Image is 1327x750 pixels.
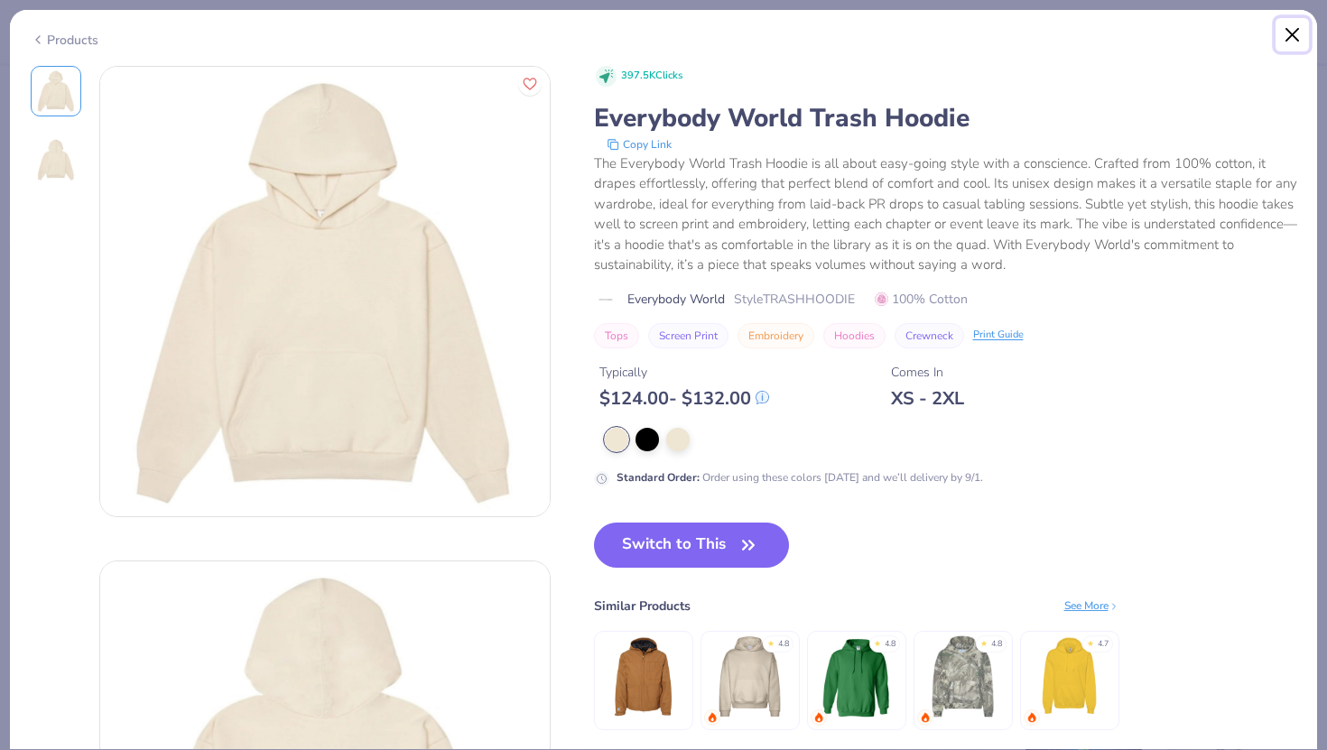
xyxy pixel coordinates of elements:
[617,470,700,485] strong: Standard Order :
[34,138,78,181] img: Back
[31,31,98,50] div: Products
[885,638,895,651] div: 4.8
[100,67,550,516] img: Front
[973,328,1024,343] div: Print Guide
[707,712,718,723] img: trending.gif
[1064,597,1119,614] div: See More
[599,363,769,382] div: Typically
[1087,638,1094,645] div: ★
[1026,634,1112,719] img: Gildan Softstyle® Fleece Pullover Hooded Sweatshirt
[813,712,824,723] img: trending.gif
[594,153,1297,275] div: The Everybody World Trash Hoodie is all about easy-going style with a conscience. Crafted from 10...
[920,712,931,723] img: trending.gif
[891,387,964,410] div: XS - 2XL
[920,634,1006,719] img: Fresh Prints Boston Camo Heavyweight Hoodie
[895,323,964,348] button: Crewneck
[599,387,769,410] div: $ 124.00 - $ 132.00
[594,323,639,348] button: Tops
[875,290,968,309] span: 100% Cotton
[813,634,899,719] img: Gildan Adult Heavy Blend 8 Oz. 50/50 Hooded Sweatshirt
[34,69,78,113] img: Front
[991,638,1002,651] div: 4.8
[1276,18,1310,52] button: Close
[823,323,886,348] button: Hoodies
[778,638,789,651] div: 4.8
[621,69,682,84] span: 397.5K Clicks
[980,638,988,645] div: ★
[594,597,691,616] div: Similar Products
[627,290,725,309] span: Everybody World
[1098,638,1109,651] div: 4.7
[874,638,881,645] div: ★
[594,101,1297,135] div: Everybody World Trash Hoodie
[767,638,775,645] div: ★
[617,469,983,486] div: Order using these colors [DATE] and we’ll delivery by 9/1.
[600,634,686,719] img: Dri Duck Kodiak Jacket
[734,290,855,309] span: Style TRASHHOODIE
[594,292,618,307] img: brand logo
[648,323,728,348] button: Screen Print
[601,135,677,153] button: copy to clipboard
[518,72,542,96] button: Like
[594,523,790,568] button: Switch to This
[707,634,793,719] img: Fresh Prints Boston Heavyweight Hoodie
[738,323,814,348] button: Embroidery
[891,363,964,382] div: Comes In
[1026,712,1037,723] img: trending.gif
